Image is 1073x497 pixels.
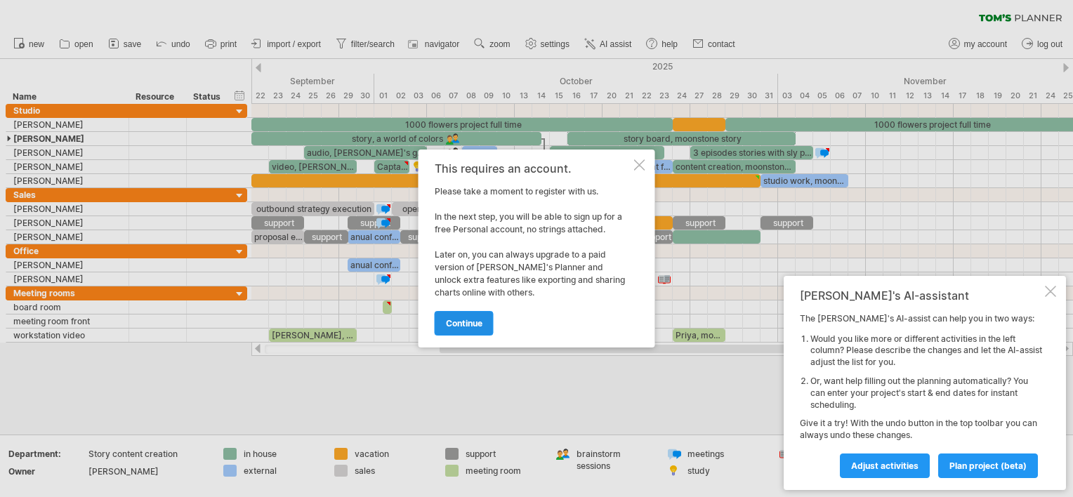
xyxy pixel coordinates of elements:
[446,318,482,329] span: continue
[800,313,1042,477] div: The [PERSON_NAME]'s AI-assist can help you in two ways: Give it a try! With the undo button in th...
[810,333,1042,369] li: Would you like more or different activities in the left column? Please describe the changes and l...
[840,453,930,478] a: Adjust activities
[949,460,1027,471] span: plan project (beta)
[435,162,631,175] div: This requires an account.
[810,376,1042,411] li: Or, want help filling out the planning automatically? You can enter your project's start & end da...
[851,460,919,471] span: Adjust activities
[938,453,1038,478] a: plan project (beta)
[800,289,1042,303] div: [PERSON_NAME]'s AI-assistant
[435,311,494,336] a: continue
[435,162,631,335] div: Please take a moment to register with us. In the next step, you will be able to sign up for a fre...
